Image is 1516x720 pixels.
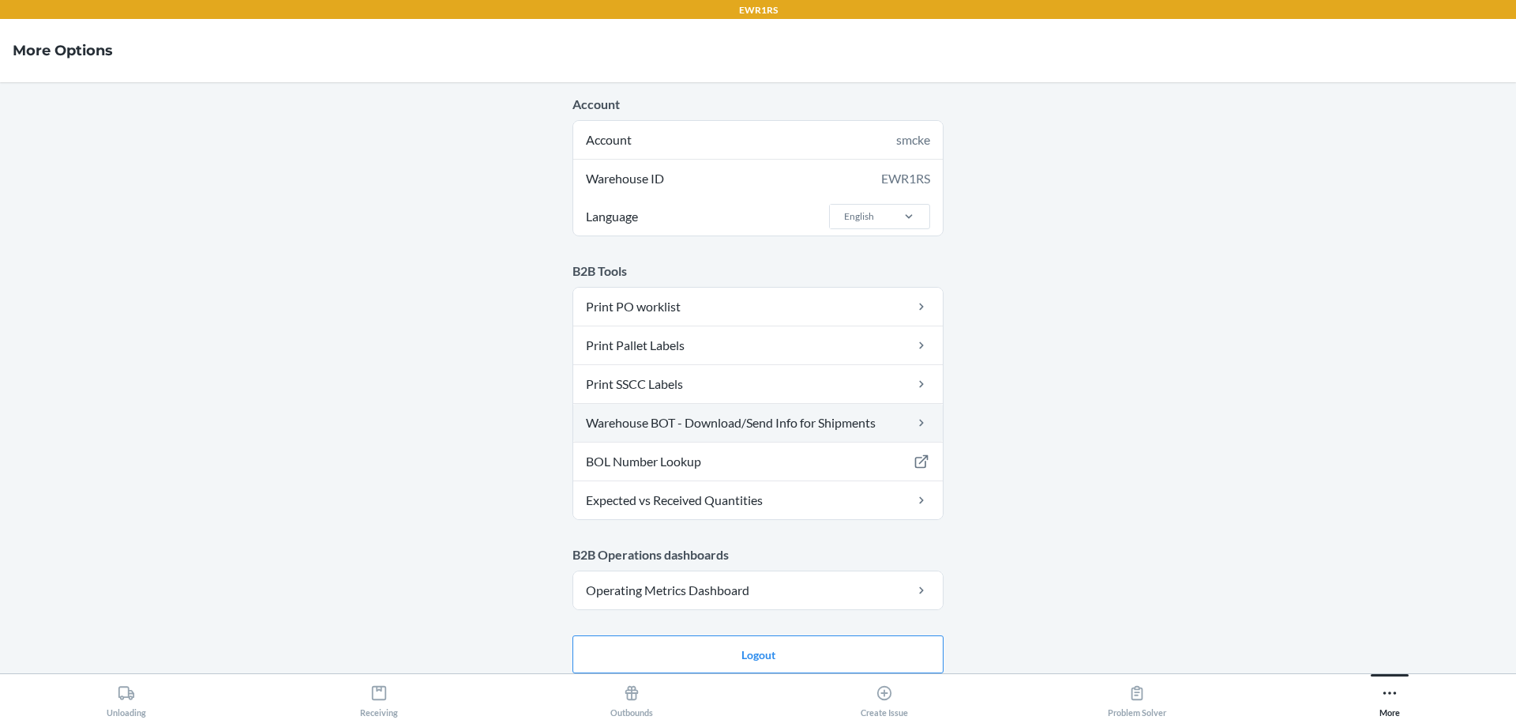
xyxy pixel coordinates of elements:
[572,545,944,564] p: B2B Operations dashboards
[842,209,844,224] input: LanguageEnglish
[1379,678,1400,718] div: More
[253,674,505,718] button: Receiving
[572,262,944,281] p: B2B Tools
[573,365,943,403] a: Print SSCC Labels
[573,404,943,442] a: Warehouse BOT - Download/Send Info for Shipments
[584,198,640,236] span: Language
[758,674,1011,718] button: Create Issue
[107,678,146,718] div: Unloading
[739,3,778,17] p: EWR1RS
[572,95,944,114] p: Account
[13,40,113,61] h4: More Options
[573,160,943,198] div: Warehouse ID
[896,130,930,149] div: smcke
[573,326,943,364] a: Print Pallet Labels
[861,678,908,718] div: Create Issue
[573,481,943,519] a: Expected vs Received Quantities
[573,571,943,609] a: Operating Metrics Dashboard
[881,169,930,188] div: EWR1RS
[573,121,943,159] div: Account
[360,678,398,718] div: Receiving
[573,443,943,481] a: BOL Number Lookup
[572,635,944,673] button: Logout
[505,674,758,718] button: Outbounds
[610,678,653,718] div: Outbounds
[1011,674,1263,718] button: Problem Solver
[1263,674,1516,718] button: More
[1108,678,1166,718] div: Problem Solver
[573,288,943,326] a: Print PO worklist
[844,209,874,224] div: English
